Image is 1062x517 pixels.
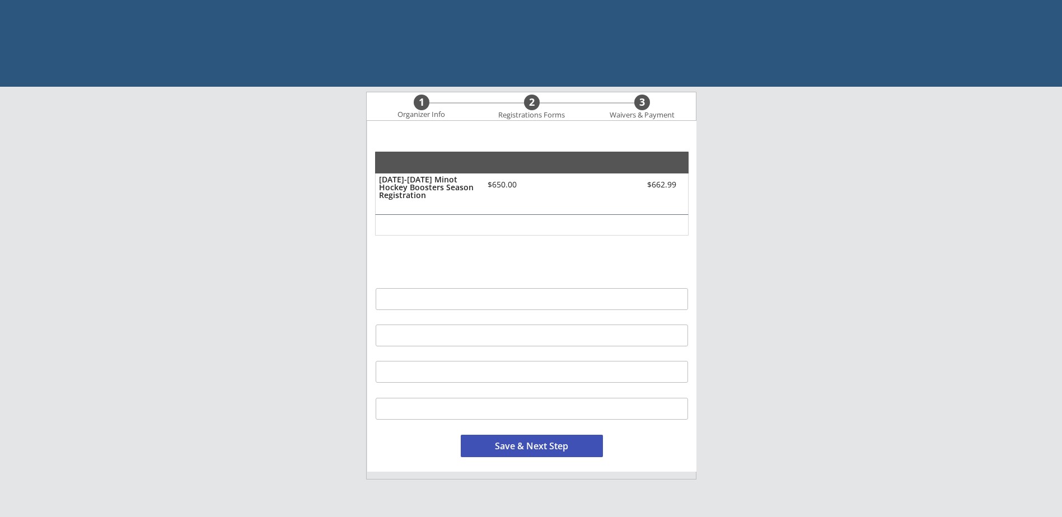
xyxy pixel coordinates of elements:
div: Waivers & Payment [603,111,681,120]
div: 1 [414,96,429,109]
div: Organizer Info [391,110,452,119]
div: Registrations Forms [493,111,570,120]
div: 3 [634,96,650,109]
div: [DATE]-[DATE] Minot Hockey Boosters Season Registration [379,176,474,199]
div: 2 [524,96,540,109]
div: $650.00 [479,181,526,189]
button: Save & Next Step [461,435,603,457]
div: $662.99 [613,181,676,189]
